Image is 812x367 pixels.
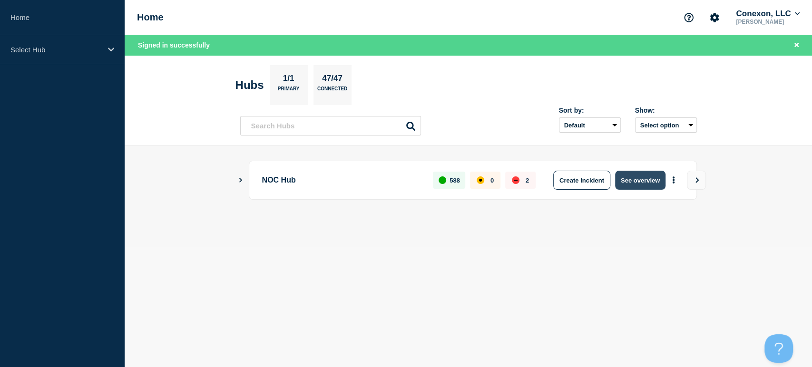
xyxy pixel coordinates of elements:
[477,176,484,184] div: affected
[734,19,802,25] p: [PERSON_NAME]
[10,46,102,54] p: Select Hub
[317,86,347,96] p: Connected
[559,106,621,114] div: Sort by:
[791,40,802,51] button: Close banner
[704,8,724,28] button: Account settings
[262,171,422,190] p: NOC Hub
[526,177,529,184] p: 2
[734,9,802,19] button: Conexon, LLC
[138,41,210,49] span: Signed in successfully
[635,106,697,114] div: Show:
[667,172,680,189] button: More actions
[553,171,610,190] button: Create incident
[278,86,300,96] p: Primary
[635,117,697,133] button: Select option
[450,177,460,184] p: 588
[279,74,298,86] p: 1/1
[319,74,346,86] p: 47/47
[764,334,793,363] iframe: Help Scout Beacon - Open
[137,12,164,23] h1: Home
[238,177,243,184] button: Show Connected Hubs
[439,176,446,184] div: up
[240,116,421,135] input: Search Hubs
[559,117,621,133] select: Sort by
[490,177,494,184] p: 0
[235,78,264,92] h2: Hubs
[512,176,519,184] div: down
[679,8,699,28] button: Support
[615,171,665,190] button: See overview
[687,171,706,190] button: View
